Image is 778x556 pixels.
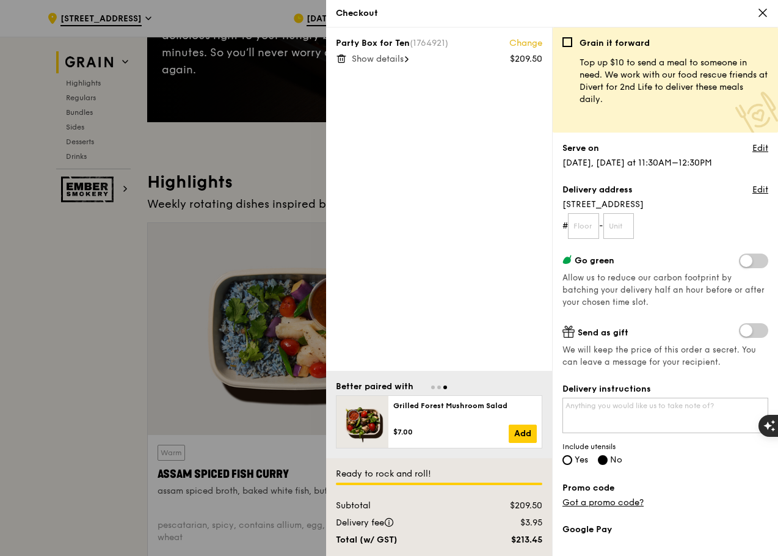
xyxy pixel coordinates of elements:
span: [DATE], [DATE] at 11:30AM–12:30PM [562,158,712,168]
a: Got a promo code? [562,497,644,508]
div: $209.50 [510,53,542,65]
p: Top up $10 to send a meal to someone in need. We work with our food rescue friends at Divert for ... [580,57,768,106]
form: # - [562,213,768,239]
label: Delivery instructions [562,383,768,395]
div: Better paired with [336,381,413,393]
input: No [598,455,608,465]
a: Add [509,425,537,443]
span: We will keep the price of this order a secret. You can leave a message for your recipient. [562,344,768,368]
span: Yes [575,455,588,465]
div: $213.45 [476,534,550,546]
input: Unit [603,213,634,239]
span: Include utensils [562,442,768,452]
span: Go to slide 1 [431,386,435,389]
input: Yes [562,455,572,465]
div: $209.50 [476,500,550,512]
a: Edit [752,184,768,196]
span: [STREET_ADDRESS] [562,199,768,211]
span: No [610,455,622,465]
label: Serve on [562,142,599,155]
div: Total (w/ GST) [329,534,476,546]
a: Edit [752,142,768,155]
div: Subtotal [329,500,476,512]
div: Party Box for Ten [336,37,542,49]
span: Allow us to reduce our carbon footprint by batching your delivery half an hour before or after yo... [562,273,765,307]
label: Google Pay [562,524,768,536]
div: Grilled Forest Mushroom Salad [393,401,537,411]
span: Send as gift [578,327,628,338]
div: Ready to rock and roll! [336,468,542,480]
span: Show details [352,54,404,64]
b: Grain it forward [580,38,650,48]
span: (1764921) [410,38,448,48]
div: Delivery fee [329,517,476,529]
div: $7.00 [393,427,509,437]
label: Delivery address [562,184,633,196]
img: Meal donation [735,92,778,135]
input: Floor [568,213,599,239]
span: Go to slide 3 [443,386,447,389]
div: $3.95 [476,517,550,529]
span: Go to slide 2 [437,386,441,389]
label: Promo code [562,482,768,494]
div: Checkout [336,7,768,20]
span: Go green [575,255,614,266]
a: Change [509,37,542,49]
